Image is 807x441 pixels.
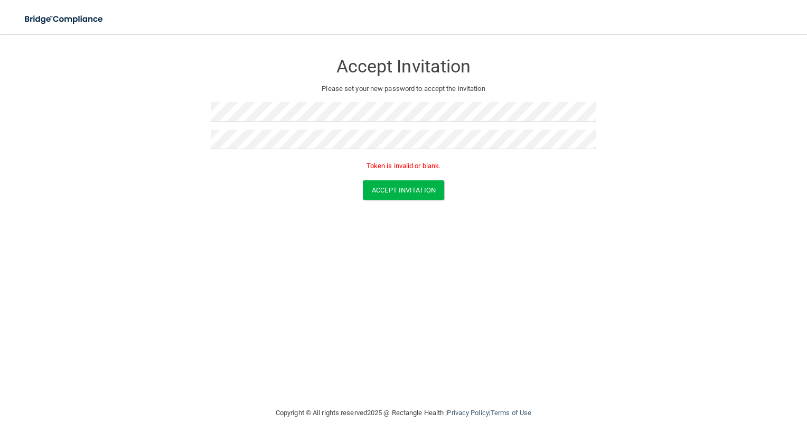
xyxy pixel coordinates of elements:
a: Terms of Use [491,409,531,417]
h3: Accept Invitation [211,57,596,76]
button: Accept Invitation [363,180,444,200]
p: Please set your new password to accept the invitation [219,82,588,95]
img: bridge_compliance_login_screen.278c3ca4.svg [16,8,113,30]
p: Token is invalid or blank. [211,160,596,172]
div: Copyright © All rights reserved 2025 @ Rectangle Health | | [211,396,596,430]
a: Privacy Policy [447,409,489,417]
